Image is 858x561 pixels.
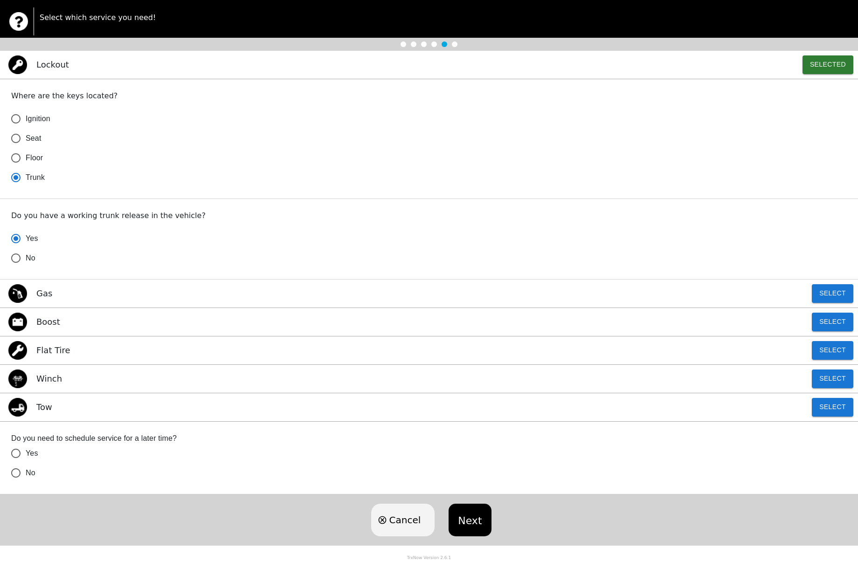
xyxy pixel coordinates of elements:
[812,398,853,417] button: Select
[11,90,847,102] p: Where are the keys located?
[389,513,421,527] span: Cancel
[803,55,853,74] button: Selected
[26,172,45,183] span: Trunk
[26,467,35,479] span: No
[9,12,28,31] img: trx now logo
[40,12,849,23] p: Select which service you need!
[26,253,35,264] span: No
[26,133,42,144] span: Seat
[8,341,27,360] img: flat tire icon
[812,313,853,331] button: Select
[8,369,27,388] img: winch icon
[371,504,435,536] button: Cancel
[36,401,52,413] p: Tow
[812,369,853,388] button: Select
[36,287,52,300] p: Gas
[36,372,62,385] p: Winch
[8,313,27,331] img: jump start icon
[36,344,70,356] p: Flat Tire
[812,284,853,303] button: Select
[26,152,43,164] span: Floor
[8,55,27,74] img: lockout icon
[26,233,38,244] span: Yes
[449,504,491,536] button: Next
[26,113,50,124] span: Ignition
[26,448,38,459] span: Yes
[11,433,847,444] label: Do you need to schedule service for a later time?
[11,210,847,221] p: Do you have a working trunk release in the vehicle?
[8,284,27,303] img: gas icon
[812,341,853,360] button: Select
[8,398,27,417] img: tow icon
[36,315,60,328] p: Boost
[36,58,69,71] p: Lockout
